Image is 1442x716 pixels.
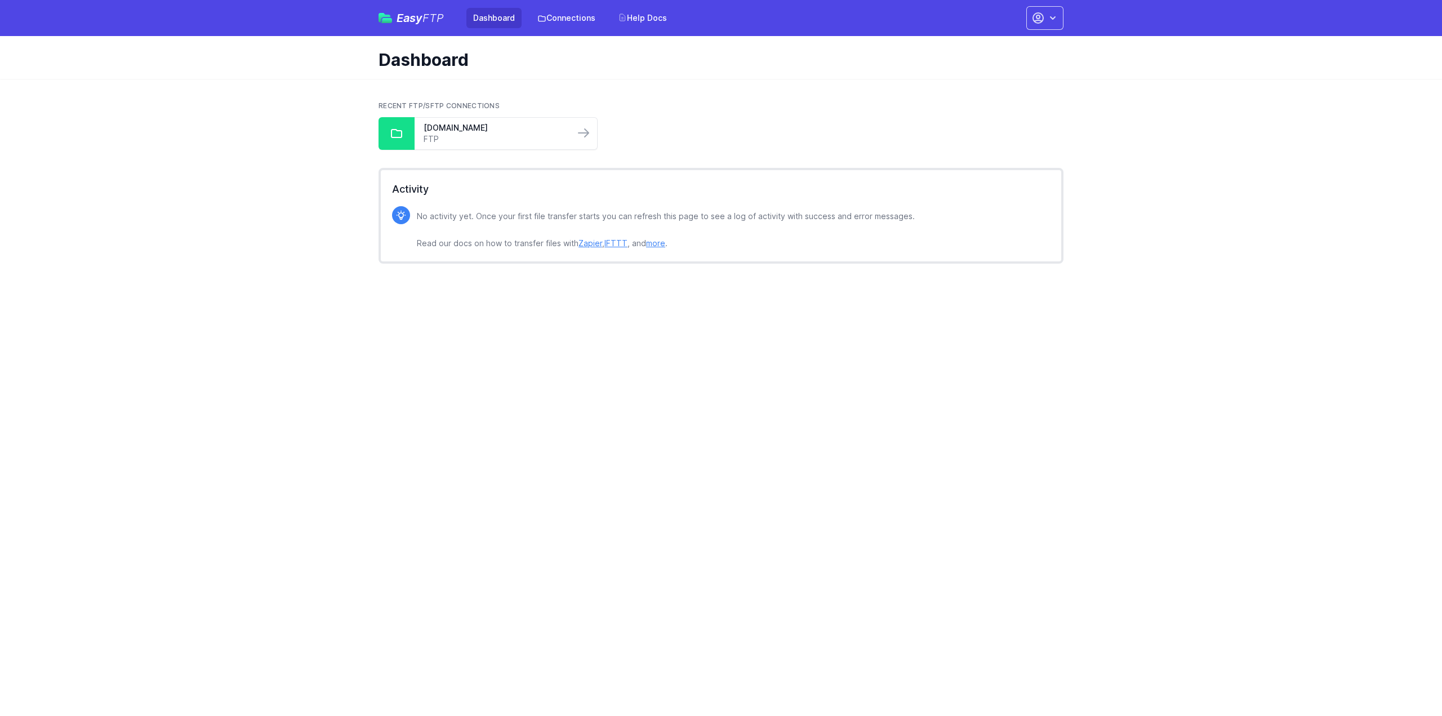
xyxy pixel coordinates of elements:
a: EasyFTP [379,12,444,24]
p: No activity yet. Once your first file transfer starts you can refresh this page to see a log of a... [417,210,915,250]
a: Zapier [578,238,602,248]
span: FTP [422,11,444,25]
a: Help Docs [611,8,674,28]
a: FTP [424,134,566,145]
a: IFTTT [604,238,627,248]
a: [DOMAIN_NAME] [424,122,566,134]
span: Easy [397,12,444,24]
img: easyftp_logo.png [379,13,392,23]
a: Connections [531,8,602,28]
h1: Dashboard [379,50,1054,70]
h2: Recent FTP/SFTP Connections [379,101,1063,110]
a: more [646,238,665,248]
h2: Activity [392,181,1050,197]
a: Dashboard [466,8,522,28]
